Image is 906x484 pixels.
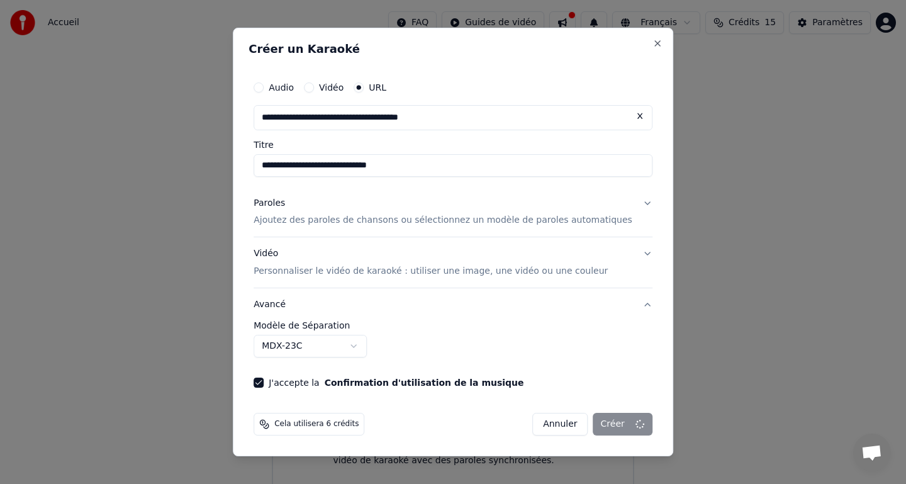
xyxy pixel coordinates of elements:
p: Personnaliser le vidéo de karaoké : utiliser une image, une vidéo ou une couleur [254,265,608,278]
div: Vidéo [254,248,608,278]
label: J'accepte la [269,378,523,387]
div: Paroles [254,197,285,210]
button: Annuler [532,413,588,436]
span: Cela utilisera 6 crédits [274,419,359,429]
label: Vidéo [319,83,344,92]
div: Avancé [254,321,652,368]
label: URL [369,83,386,92]
label: Titre [254,140,652,149]
h2: Créer un Karaoké [249,43,657,55]
button: VidéoPersonnaliser le vidéo de karaoké : utiliser une image, une vidéo ou une couleur [254,238,652,288]
button: J'accepte la [325,378,524,387]
label: Audio [269,83,294,92]
button: Avancé [254,288,652,321]
p: Ajoutez des paroles de chansons ou sélectionnez un modèle de paroles automatiques [254,215,632,227]
label: Modèle de Séparation [254,321,652,330]
button: ParolesAjoutez des paroles de chansons ou sélectionnez un modèle de paroles automatiques [254,187,652,237]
